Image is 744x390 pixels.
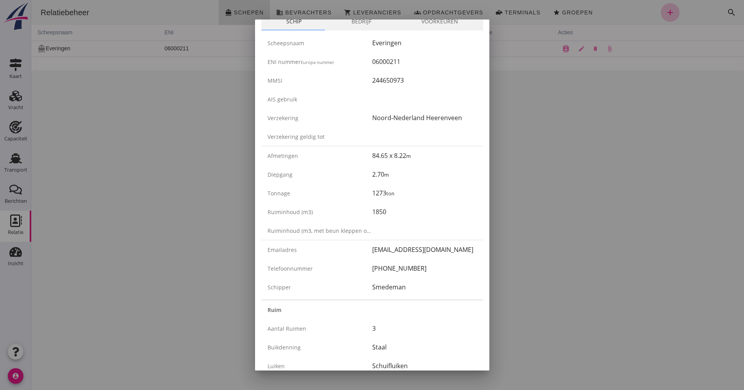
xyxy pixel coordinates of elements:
[301,59,334,65] small: Europa nummer
[372,57,477,66] div: 06000211
[464,9,471,16] i: front_loader
[268,344,301,351] span: Buikdenning
[372,342,477,352] div: Staal
[268,227,372,235] div: Ruiminhoud (m3, met beun kleppen open)
[3,7,64,18] div: Relatiebeheer
[268,362,285,370] span: Luiken
[372,151,477,160] div: 84.65 x 8.22
[561,46,567,51] i: delete
[696,8,705,17] i: search
[268,152,372,160] div: Afmetingen
[268,170,372,179] div: Diepgang
[268,283,372,291] div: Schipper
[531,45,538,52] i: contacts
[253,9,300,16] span: Bevrachters
[396,12,483,30] a: Voorkeuren
[268,306,282,314] strong: Ruim
[127,25,225,41] th: ENI
[268,246,372,254] div: Emailadres
[268,76,372,85] div: MMSI
[372,361,477,370] div: Schuifluiken
[372,76,477,85] div: 244650973
[372,264,477,273] div: [PHONE_NUMBER]
[547,45,554,52] i: edit
[245,9,252,16] i: business
[384,171,389,178] small: m
[634,8,644,17] i: add
[261,12,327,30] a: Schip
[291,25,357,41] th: m3
[386,190,394,197] small: ton
[436,41,521,57] td: 8,22
[268,189,372,197] div: Tonnage
[372,282,477,292] div: Smedeman
[372,245,477,254] div: [EMAIL_ADDRESS][DOMAIN_NAME]
[313,9,320,16] i: shopping_cart
[291,41,357,57] td: 1850
[530,9,562,16] span: Groepen
[357,25,435,41] th: lengte
[225,41,291,57] td: 1273
[357,41,435,57] td: 84,65
[406,152,411,160] small: m
[383,9,390,16] i: groups
[268,133,372,141] div: Verzekering geldig tot
[268,39,372,47] div: Scheepsnaam
[372,324,477,333] div: 3
[6,44,14,53] i: directions_boat
[268,208,372,216] div: Ruiminhoud (m3)
[225,25,291,41] th: ton
[268,95,372,103] div: AIS gebruik
[575,45,582,52] i: attach_file
[321,9,370,16] span: Leveranciers
[473,9,509,16] span: Terminals
[268,58,372,66] div: ENI nummer
[372,113,477,122] div: Noord-Nederland Heerenveen
[436,25,521,41] th: breedte
[127,41,225,57] td: 06000211
[268,264,372,273] div: Telefoonnummer
[391,9,452,16] span: Opdrachtgevers
[194,9,201,16] i: directions_boat
[372,38,477,48] div: Everingen
[522,9,529,16] i: star
[521,25,713,41] th: acties
[268,114,372,122] div: Verzekering
[327,12,396,30] a: Bedrijf
[372,170,477,179] div: 2.70
[268,325,306,332] span: Aantal ruimen
[372,188,477,198] div: 1273
[372,207,477,216] div: 1850
[202,9,233,16] span: Schepen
